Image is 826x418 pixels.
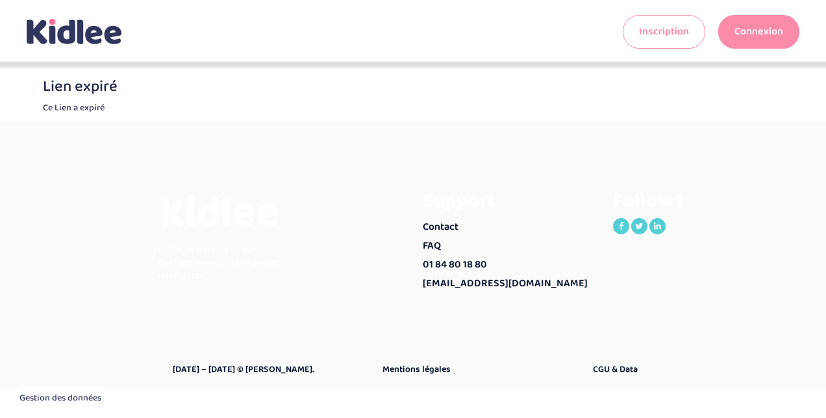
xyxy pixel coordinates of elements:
button: Gestion des données [12,385,109,412]
p: Ce Lien a expiré [43,101,783,114]
a: [EMAIL_ADDRESS][DOMAIN_NAME] [423,275,594,293]
a: Inscription [623,15,705,49]
a: Contact [423,218,594,237]
h3: Support [423,190,594,212]
span: Gestion des données [19,393,101,404]
a: 01 84 80 18 80 [423,256,594,275]
p: Kidlee, la solution de garde d’enfant innovante, ludique et intelligente ! [158,243,288,282]
a: Mentions légales [382,363,573,376]
a: Connexion [718,15,799,49]
a: [DATE] – [DATE] © [PERSON_NAME]. [173,363,363,376]
h3: Follow ! [613,190,784,212]
h3: Lien expiré [43,78,783,95]
a: CGU & Data [593,363,783,376]
a: FAQ [423,237,594,256]
h3: Kidlee [158,190,288,237]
